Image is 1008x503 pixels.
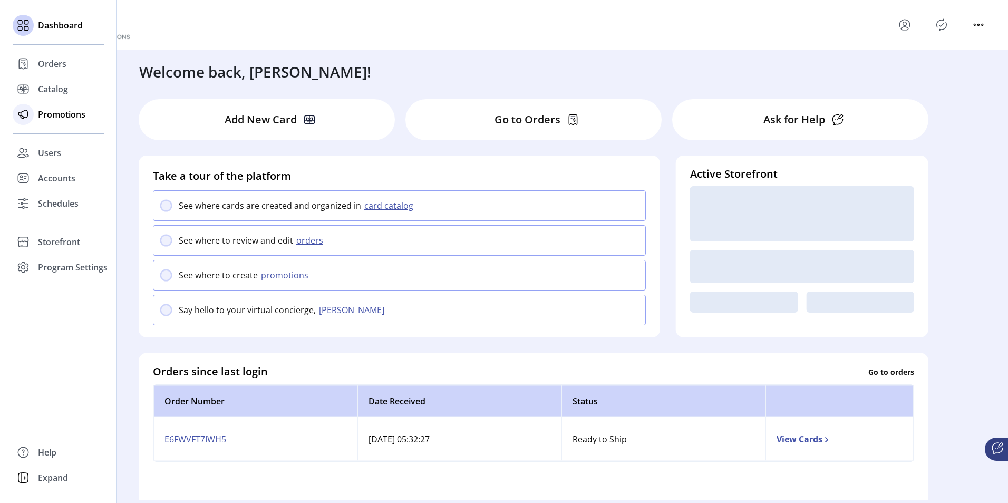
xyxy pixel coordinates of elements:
h4: Active Storefront [690,166,914,182]
p: Ask for Help [763,112,825,128]
p: See where to review and edit [179,234,293,247]
span: Schedules [38,197,79,210]
span: Users [38,147,61,159]
td: E6FWVFT7IWH5 [153,417,357,461]
button: menu [970,16,987,33]
p: Go to orders [868,366,914,377]
span: Help [38,446,56,459]
p: See where to create [179,269,258,282]
h4: Take a tour of the platform [153,168,646,184]
h3: Welcome back, [PERSON_NAME]! [139,61,371,83]
th: Order Number [153,385,357,417]
th: Status [561,385,765,417]
span: Accounts [38,172,75,185]
span: Expand [38,471,68,484]
span: Dashboard [38,19,83,32]
p: See where cards are created and organized in [179,199,361,212]
td: [DATE] 05:32:27 [357,417,561,461]
span: Program Settings [38,261,108,274]
td: View Cards [765,417,914,461]
td: Ready to Ship [561,417,765,461]
h4: Orders since last login [153,364,268,380]
span: Promotions [38,108,85,121]
button: Publisher Panel [933,16,950,33]
span: Catalog [38,83,68,95]
span: Orders [38,57,66,70]
button: promotions [258,269,315,282]
button: menu [896,16,913,33]
button: orders [293,234,329,247]
p: Say hello to your virtual concierge, [179,304,316,316]
th: Date Received [357,385,561,417]
span: Storefront [38,236,80,248]
button: [PERSON_NAME] [316,304,391,316]
p: Add New Card [225,112,297,128]
p: Go to Orders [495,112,560,128]
button: card catalog [361,199,420,212]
